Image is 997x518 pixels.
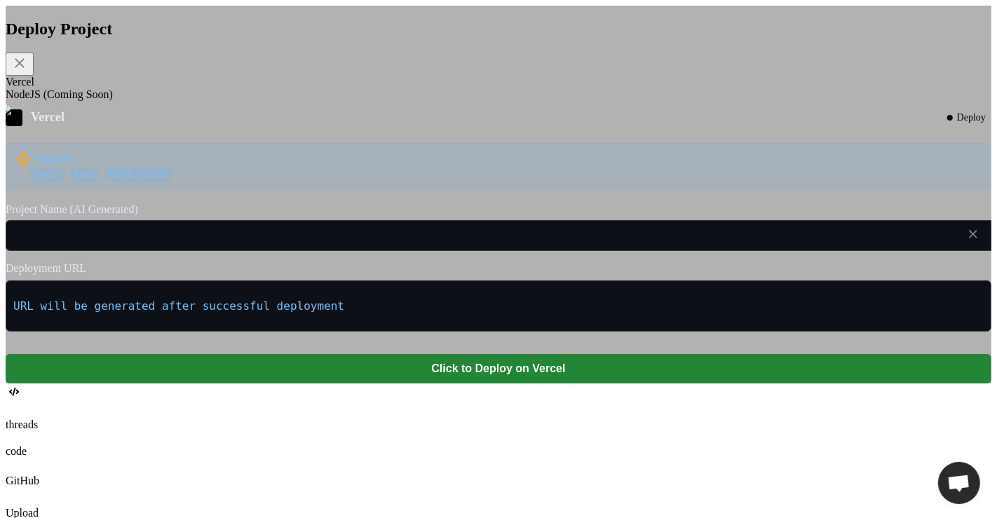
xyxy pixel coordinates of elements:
label: Project Name (AI Generated) [6,203,991,216]
strong: Supports: [36,154,77,165]
div: Vercel [6,76,991,88]
label: code [6,445,27,457]
button: Click to Deploy on Vercel [6,354,991,383]
div: Open chat [938,462,980,504]
label: threads [6,418,38,430]
div: Vercel [31,110,933,125]
p: URL will be generated after successful deployment [13,299,984,313]
label: GitHub [6,475,39,486]
div: Edit project name [963,224,983,247]
span: Next.js [29,168,65,182]
span: HTML/CSS/JS [104,168,173,182]
span: React [69,168,100,182]
h2: Deploy Project [6,20,991,39]
div: Deploy [942,109,991,126]
label: Deployment URL [6,262,991,275]
div: NodeJS (Coming Soon) [6,88,991,101]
